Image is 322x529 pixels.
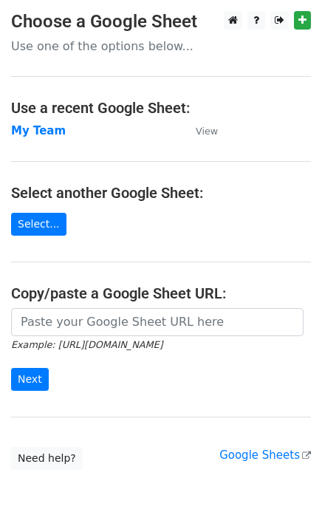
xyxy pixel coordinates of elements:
[11,284,311,302] h4: Copy/paste a Google Sheet URL:
[11,38,311,54] p: Use one of the options below...
[11,447,83,470] a: Need help?
[181,124,218,137] a: View
[219,448,311,462] a: Google Sheets
[11,339,162,350] small: Example: [URL][DOMAIN_NAME]
[11,11,311,33] h3: Choose a Google Sheet
[11,184,311,202] h4: Select another Google Sheet:
[196,126,218,137] small: View
[11,99,311,117] h4: Use a recent Google Sheet:
[11,308,304,336] input: Paste your Google Sheet URL here
[11,124,66,137] a: My Team
[11,213,66,236] a: Select...
[11,368,49,391] input: Next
